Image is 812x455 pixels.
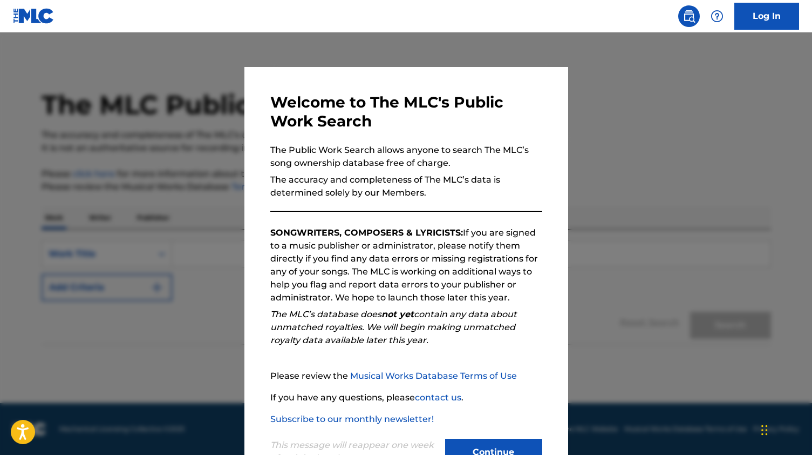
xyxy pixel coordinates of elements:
[678,5,700,27] a: Public Search
[683,10,695,23] img: search
[270,93,542,131] h3: Welcome to The MLC's Public Work Search
[13,8,54,24] img: MLC Logo
[706,5,728,27] div: Help
[270,414,434,424] a: Subscribe to our monthly newsletter!
[270,144,542,170] p: The Public Work Search allows anyone to search The MLC’s song ownership database free of charge.
[270,370,542,383] p: Please review the
[270,227,463,238] strong: SONGWRITERS, COMPOSERS & LYRICISTS:
[758,403,812,455] iframe: Chat Widget
[270,226,542,304] p: If you are signed to a music publisher or administrator, please notify them directly if you find ...
[270,309,517,345] em: The MLC’s database does contain any data about unmatched royalties. We will begin making unmatche...
[734,3,799,30] a: Log In
[270,391,542,404] p: If you have any questions, please .
[415,392,461,403] a: contact us
[711,10,724,23] img: help
[270,173,542,199] p: The accuracy and completeness of The MLC’s data is determined solely by our Members.
[761,414,768,446] div: Drag
[350,371,517,381] a: Musical Works Database Terms of Use
[381,309,414,319] strong: not yet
